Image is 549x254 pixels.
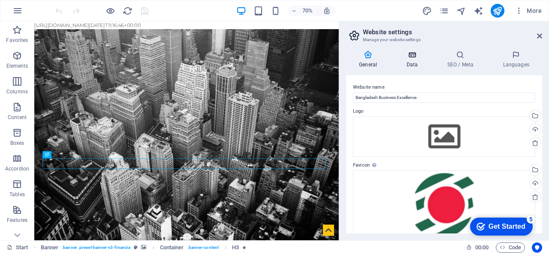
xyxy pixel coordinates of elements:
[490,51,542,69] h4: Languages
[187,242,219,253] span: . banner-content
[363,28,542,36] h2: Website settings
[496,242,525,253] button: Code
[439,6,449,16] button: pages
[141,245,146,250] i: This element contains a background
[474,6,483,16] i: AI Writer
[78,1,152,9] lastmod: [DATE]T11:16:46+00:00
[63,2,72,10] div: 5
[7,217,27,224] p: Features
[515,6,542,15] span: More
[353,93,535,103] input: Name...
[393,51,434,69] h4: Data
[6,37,28,44] p: Favorites
[346,51,393,69] h4: General
[353,106,535,117] label: Logo
[6,63,28,69] p: Elements
[363,36,525,44] h3: Manage your website settings
[41,242,247,253] nav: breadcrumb
[242,245,246,250] i: Element contains an animation
[532,242,542,253] button: Usercentrics
[353,117,535,157] div: Select files from the file manager, stock photos, or upload file(s)
[7,242,28,253] a: Click to cancel selection. Double-click to open Pages
[474,6,484,16] button: text_generator
[434,51,490,69] h4: SEO / Meta
[10,140,24,146] p: Boxes
[160,242,184,253] span: Click to select. Double-click to edit
[134,245,138,250] i: This element is a customizable preset
[41,242,59,253] span: Click to select. Double-click to edit
[511,4,545,18] button: More
[9,191,25,198] p: Tables
[456,6,467,16] button: navigator
[7,4,69,22] div: Get Started 5 items remaining, 0% complete
[25,9,62,17] div: Get Started
[481,244,483,251] span: :
[123,6,133,16] i: Reload page
[422,6,432,16] i: Design (Ctrl+Alt+Y)
[323,7,331,15] i: On resize automatically adjust zoom level to fit chosen device.
[122,6,133,16] button: reload
[62,242,130,253] span: . banner .preset-banner-v3-financia
[232,242,239,253] span: Click to select. Double-click to edit
[301,6,314,16] h6: 70%
[466,242,489,253] h6: Session time
[288,6,318,16] button: 70%
[439,6,449,16] i: Pages (Ctrl+Alt+S)
[353,170,535,239] div: bdbex-lqPYS9bGucbEYeJDUKWgtg-Zt24LZY3y-IEiJWp237ohA.png
[353,82,535,93] label: Website name
[105,6,115,16] button: Click here to leave preview mode and continue editing
[500,242,521,253] span: Code
[5,165,29,172] p: Accordion
[353,160,535,170] label: Favicon
[8,114,27,121] p: Content
[492,6,502,16] i: Publish
[475,242,489,253] span: 00 00
[422,6,432,16] button: design
[491,4,504,18] button: publish
[6,88,28,95] p: Columns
